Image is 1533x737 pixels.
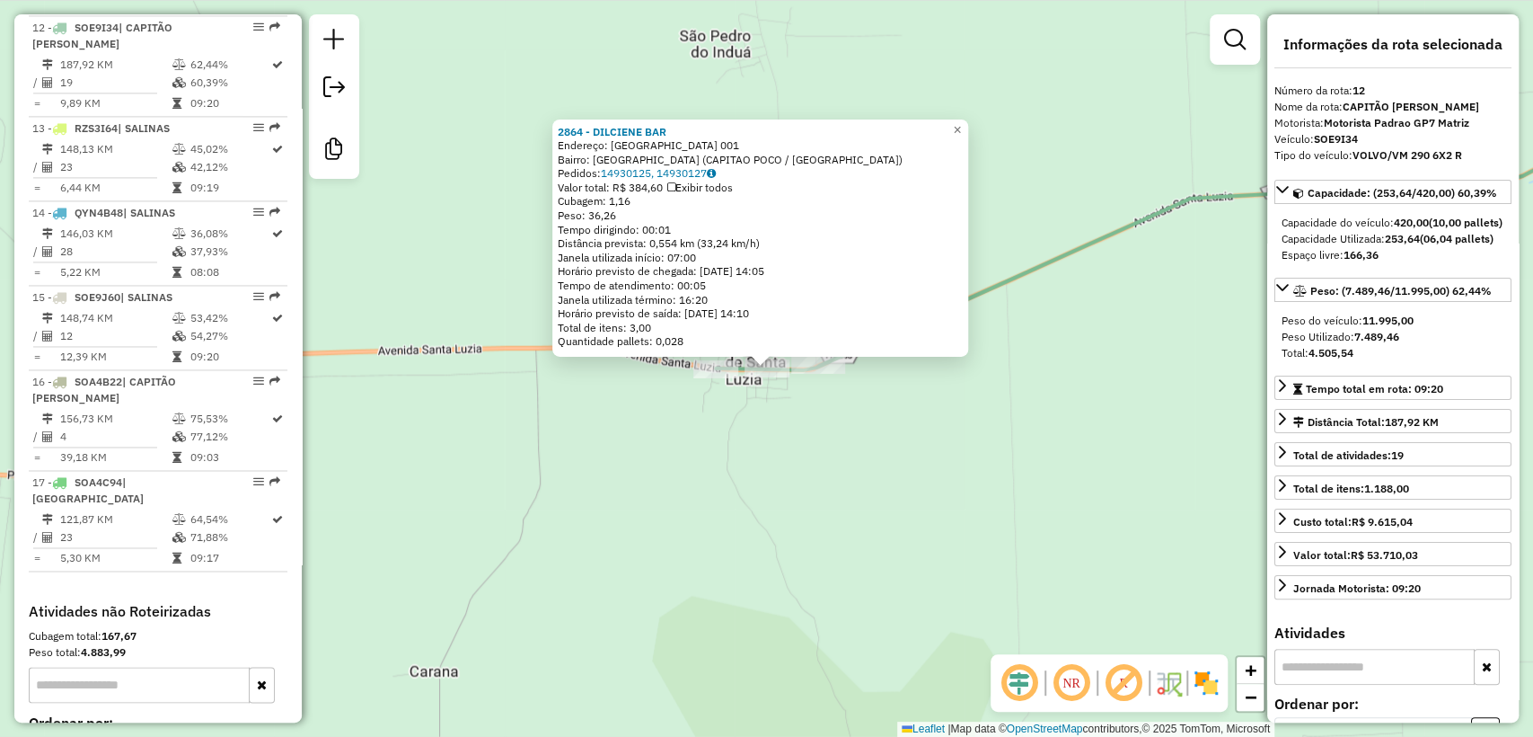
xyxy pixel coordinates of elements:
[1352,148,1462,162] strong: VOLVO/VM 290 6X2 R
[272,514,283,525] i: Rota otimizada
[1274,509,1511,533] a: Custo total:R$ 9.615,04
[120,290,172,304] span: | SALINAS
[1351,548,1418,562] strong: R$ 53.710,03
[42,77,53,88] i: Total de Atividades
[1420,232,1493,245] strong: (06,04 pallets)
[1237,657,1264,684] a: Zoom in
[59,56,172,74] td: 187,92 KM
[59,410,172,428] td: 156,73 KM
[75,290,120,304] span: SOE9J60
[81,644,126,658] strong: 4.883,99
[1293,581,1421,597] div: Jornada Motorista: 09:20
[1274,475,1511,500] a: Total de itens:1.188,00
[172,313,186,324] i: % de utilização do peso
[1274,625,1511,642] h4: Atividades
[32,158,41,176] td: /
[1274,376,1511,400] a: Tempo total em rota: 09:20
[1354,330,1399,343] strong: 7.489,46
[29,627,287,644] div: Cubagem total:
[253,122,264,133] em: Opções
[172,413,186,424] i: % de utilização do peso
[316,131,352,172] a: Criar modelo
[172,267,181,278] i: Tempo total em rota
[172,182,181,193] i: Tempo total em rota
[1274,83,1511,99] div: Número da rota:
[59,74,172,92] td: 19
[1274,693,1511,715] label: Ordenar por:
[59,140,172,158] td: 148,13 KM
[1217,22,1253,58] a: Exibir filtros
[1343,100,1479,113] strong: CAPITÃO [PERSON_NAME]
[667,181,733,194] span: Exibir todos
[558,153,963,167] div: Bairro: [GEOGRAPHIC_DATA] (CAPITAO POCO / [GEOGRAPHIC_DATA])
[1274,147,1511,164] div: Tipo do veículo:
[902,723,945,735] a: Leaflet
[32,327,41,345] td: /
[75,475,122,489] span: SOA4C94
[32,428,41,446] td: /
[1274,278,1511,302] a: Peso: (7.489,46/11.995,00) 62,44%
[947,723,950,735] span: |
[32,243,41,261] td: /
[32,348,41,366] td: =
[189,225,270,243] td: 36,08%
[1192,669,1220,697] img: Exibir/Ocultar setores
[32,549,41,567] td: =
[558,181,963,195] div: Valor total: R$ 384,60
[189,327,270,345] td: 54,27%
[1245,659,1256,681] span: +
[189,179,270,197] td: 09:19
[42,431,53,442] i: Total de Atividades
[42,144,53,155] i: Distância Total
[59,528,172,546] td: 23
[1308,346,1353,360] strong: 4.505,54
[172,77,186,88] i: % de utilização da cubagem
[272,59,283,70] i: Rota otimizada
[189,263,270,281] td: 08:08
[558,236,963,251] div: Distância prevista: 0,554 km (33,24 km/h)
[253,476,264,487] em: Opções
[59,225,172,243] td: 146,03 KM
[42,313,53,324] i: Distância Total
[42,413,53,424] i: Distância Total
[189,74,270,92] td: 60,39%
[1352,84,1365,97] strong: 12
[1274,575,1511,599] a: Jornada Motorista: 09:20
[1344,248,1379,262] strong: 166,36
[253,291,264,302] em: Opções
[253,376,264,386] em: Opções
[32,375,176,404] span: 16 -
[172,144,186,155] i: % de utilização do peso
[1314,132,1358,146] strong: SOE9I34
[59,243,172,261] td: 28
[1274,115,1511,131] div: Motorista:
[1324,116,1469,129] strong: Motorista Padrao GP7 Matriz
[269,122,280,133] em: Rota exportada
[1282,329,1504,345] div: Peso Utilizado:
[272,313,283,324] i: Rota otimizada
[558,124,666,138] strong: 2864 - DILCIENE BAR
[59,448,172,466] td: 39,18 KM
[101,628,137,642] strong: 167,67
[29,602,287,619] h4: Atividades não Roteirizadas
[123,206,175,219] span: | SALINAS
[172,331,186,342] i: % de utilização da cubagem
[1274,180,1511,204] a: Capacidade: (253,64/420,00) 60,39%
[32,121,170,135] span: 13 -
[1274,208,1511,271] div: Capacidade: (253,64/420,00) 60,39%
[1293,547,1418,564] div: Valor total:
[189,94,270,112] td: 09:20
[1274,442,1511,466] a: Total de atividades:19
[558,209,963,223] div: Peso: 36,26
[75,206,123,219] span: QYN4B48
[32,206,175,219] span: 14 -
[1352,515,1413,528] strong: R$ 9.615,04
[59,94,172,112] td: 9,89 KM
[172,431,186,442] i: % de utilização da cubagem
[32,448,41,466] td: =
[558,223,963,237] div: Tempo dirigindo: 00:01
[189,348,270,366] td: 09:20
[172,452,181,463] i: Tempo total em rota
[707,168,716,179] i: Observações
[316,69,352,110] a: Exportar sessão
